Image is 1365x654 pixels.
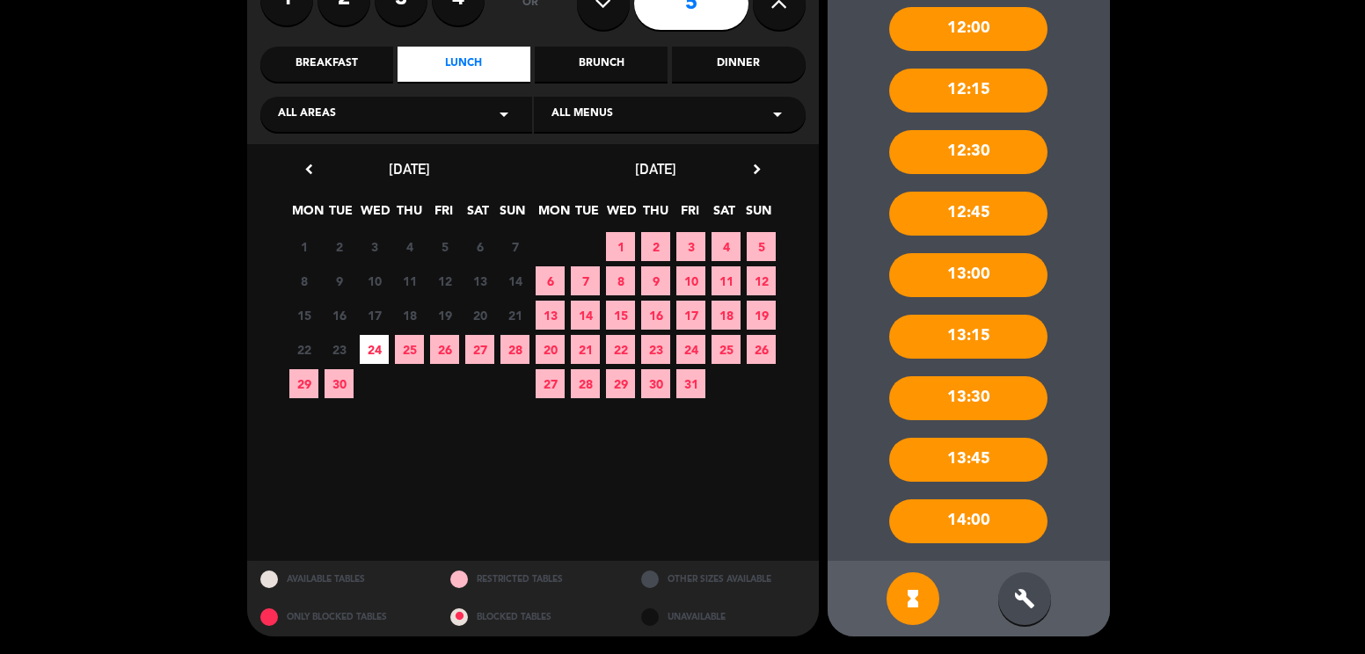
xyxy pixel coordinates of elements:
[889,253,1047,297] div: 13:00
[672,47,805,82] div: Dinner
[289,369,318,398] span: 29
[889,192,1047,236] div: 12:45
[430,335,459,364] span: 26
[325,369,354,398] span: 30
[767,104,788,125] i: arrow_drop_down
[889,130,1047,174] div: 12:30
[710,200,739,229] span: SAT
[325,266,354,295] span: 9
[889,376,1047,420] div: 13:30
[325,335,354,364] span: 23
[747,232,776,261] span: 5
[292,200,321,229] span: MON
[571,369,600,398] span: 28
[493,104,515,125] i: arrow_drop_down
[676,301,705,330] span: 17
[606,301,635,330] span: 15
[675,200,704,229] span: FRI
[606,335,635,364] span: 22
[628,561,819,599] div: OTHER SIZES AVAILABLE
[744,200,773,229] span: SUN
[641,369,670,398] span: 30
[395,266,424,295] span: 11
[712,335,741,364] span: 25
[437,599,628,636] div: BLOCKED TABLES
[247,599,438,636] div: ONLY BLOCKED TABLES
[747,301,776,330] span: 19
[260,47,393,82] div: Breakfast
[464,200,493,229] span: SAT
[889,7,1047,51] div: 12:00
[606,369,635,398] span: 29
[538,200,567,229] span: MON
[278,105,336,123] span: All areas
[889,438,1047,482] div: 13:45
[395,200,424,229] span: THU
[606,266,635,295] span: 8
[641,335,670,364] span: 23
[628,599,819,636] div: UNAVAILABLE
[289,301,318,330] span: 15
[889,69,1047,113] div: 12:15
[326,200,355,229] span: TUE
[289,335,318,364] span: 22
[247,561,438,599] div: AVAILABLE TABLES
[641,266,670,295] span: 9
[551,105,613,123] span: All menus
[571,266,600,295] span: 7
[635,160,676,178] span: [DATE]
[325,301,354,330] span: 16
[465,301,494,330] span: 20
[571,335,600,364] span: 21
[360,335,389,364] span: 24
[430,232,459,261] span: 5
[748,160,766,178] i: chevron_right
[641,232,670,261] span: 2
[712,301,741,330] span: 18
[641,200,670,229] span: THU
[889,315,1047,359] div: 13:15
[712,266,741,295] span: 11
[889,499,1047,543] div: 14:00
[430,301,459,330] span: 19
[361,200,390,229] span: WED
[747,266,776,295] span: 12
[465,335,494,364] span: 27
[676,266,705,295] span: 10
[429,200,458,229] span: FRI
[607,200,636,229] span: WED
[641,301,670,330] span: 16
[536,266,565,295] span: 6
[360,266,389,295] span: 10
[398,47,530,82] div: Lunch
[676,335,705,364] span: 24
[300,160,318,178] i: chevron_left
[395,301,424,330] span: 18
[573,200,602,229] span: TUE
[289,266,318,295] span: 8
[571,301,600,330] span: 14
[500,301,529,330] span: 21
[389,160,430,178] span: [DATE]
[437,561,628,599] div: RESTRICTED TABLES
[500,232,529,261] span: 7
[747,335,776,364] span: 26
[676,232,705,261] span: 3
[536,369,565,398] span: 27
[712,232,741,261] span: 4
[430,266,459,295] span: 12
[535,47,668,82] div: Brunch
[465,266,494,295] span: 13
[498,200,527,229] span: SUN
[360,232,389,261] span: 3
[902,588,923,609] i: hourglass_full
[465,232,494,261] span: 6
[500,266,529,295] span: 14
[500,335,529,364] span: 28
[289,232,318,261] span: 1
[536,335,565,364] span: 20
[360,301,389,330] span: 17
[606,232,635,261] span: 1
[395,335,424,364] span: 25
[536,301,565,330] span: 13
